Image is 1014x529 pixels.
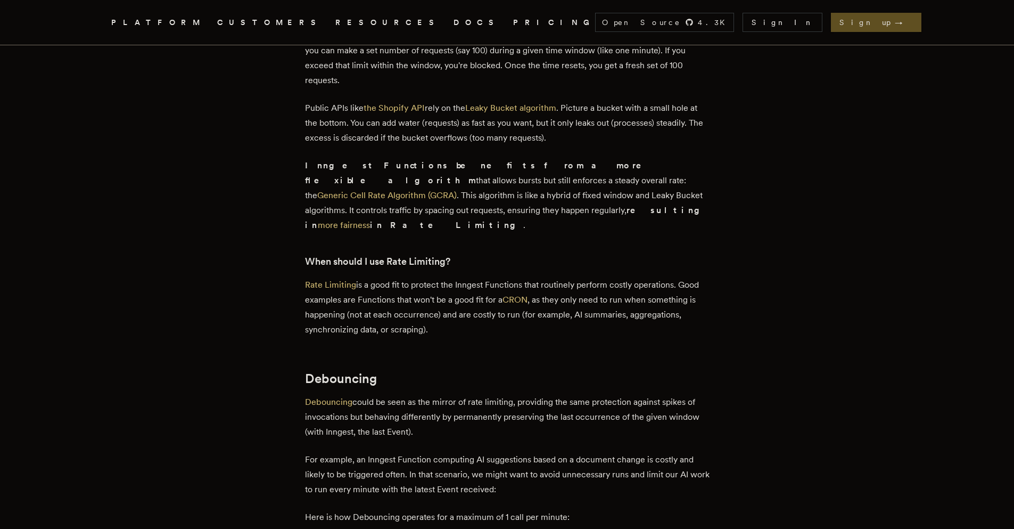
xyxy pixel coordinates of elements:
a: more fairness [318,220,370,230]
p: Here is how Debouncing operates for a maximum of 1 call per minute: [305,510,710,525]
h3: When should I use Rate Limiting? [305,254,710,269]
a: Generic Cell Rate Algorithm (GCRA) [317,190,457,200]
a: DOCS [454,16,500,29]
a: CUSTOMERS [217,16,323,29]
p: For example, an Inngest Function computing AI suggestions based on a document change is costly an... [305,452,710,497]
a: Rate Limiting [305,280,356,290]
h2: Debouncing [305,371,710,386]
a: Debouncing [305,397,352,407]
a: Sign up [831,13,921,32]
button: PLATFORM [111,16,204,29]
p: is a good fit to protect the Inngest Functions that routinely perform costly operations. Good exa... [305,278,710,337]
a: CRON [502,295,527,305]
p: is implemented following an algorithm. The simplest one is a “fixed window” approach where you ca... [305,28,710,88]
span: → [895,17,913,28]
a: Leaky Bucket algorithm [465,103,556,113]
p: could be seen as the mirror of rate limiting, providing the same protection against spikes of inv... [305,395,710,440]
button: RESOURCES [335,16,441,29]
p: that allows bursts but still enforces a steady overall rate: the . This algorithm is like a hybri... [305,158,710,233]
span: Open Source [602,17,681,28]
a: PRICING [513,16,595,29]
strong: resulting in in Rate Limiting [305,205,707,230]
p: Public APIs like rely on the . Picture a bucket with a small hole at the bottom. You can add wate... [305,101,710,145]
a: the Shopify API [364,103,425,113]
span: 4.3 K [698,17,731,28]
a: Sign In [743,13,822,32]
strong: Inngest Functions benefits from a more flexible algorithm [305,160,656,185]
